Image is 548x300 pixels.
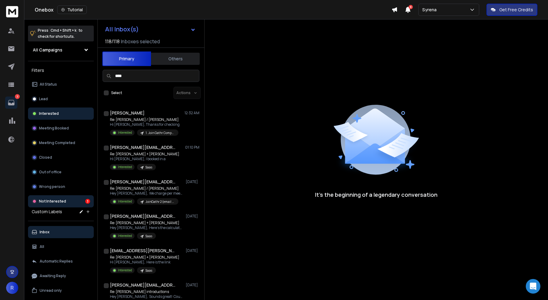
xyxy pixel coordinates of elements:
[5,97,17,109] a: 3
[40,259,73,264] p: Automatic Replies
[28,78,94,90] button: All Status
[118,234,132,238] p: Interested
[28,122,94,134] button: Meeting Booked
[526,279,540,294] div: Open Intercom Messenger
[39,111,59,116] p: Interested
[39,199,66,204] p: Not Interested
[110,260,179,265] p: Hi [PERSON_NAME], Here is the link
[28,241,94,253] button: All
[110,221,183,225] p: Re: [PERSON_NAME] + [PERSON_NAME]
[28,284,94,297] button: Unread only
[110,213,177,219] h1: [PERSON_NAME][EMAIL_ADDRESS][DOMAIN_NAME]
[146,268,152,273] p: Saas
[40,82,57,87] p: All Status
[110,122,180,127] p: Hi [PERSON_NAME], Thanks for checking
[28,195,94,207] button: Not Interested3
[186,214,199,219] p: [DATE]
[50,27,77,34] span: Cmd + Shift + k
[110,282,177,288] h1: [PERSON_NAME][EMAIL_ADDRESS][PERSON_NAME][DOMAIN_NAME]
[40,288,62,293] p: Unread only
[185,145,199,150] p: 01:10 PM
[28,151,94,164] button: Closed
[146,131,175,135] p: 1. Join Gathr Companies
[39,184,65,189] p: Wrong person
[186,248,199,253] p: [DATE]
[6,282,18,294] button: R
[39,97,48,101] p: Lead
[28,166,94,178] button: Out of office
[151,52,200,65] button: Others
[315,190,437,199] p: It’s the beginning of a legendary conversation
[110,294,183,299] p: Hey [PERSON_NAME], Sounds great! Could you please
[110,289,183,294] p: Re: [PERSON_NAME] introductions
[422,7,439,13] p: Syrena
[28,226,94,238] button: Inbox
[38,27,83,40] p: Press to check for shortcuts.
[146,234,152,238] p: Saas
[186,179,199,184] p: [DATE]
[57,5,87,14] button: Tutorial
[32,209,62,215] h3: Custom Labels
[40,274,66,278] p: Awaiting Reply
[146,165,152,170] p: Saas
[39,170,61,175] p: Out of office
[110,157,179,161] p: Hi [PERSON_NAME], I booked in a
[28,255,94,267] button: Automatic Replies
[110,186,183,191] p: Re: [PERSON_NAME] / [PERSON_NAME]
[28,44,94,56] button: All Campaigns
[118,268,132,273] p: Interested
[409,5,413,9] span: 8
[28,270,94,282] button: Awaiting Reply
[39,126,69,131] p: Meeting Booked
[487,4,537,16] button: Get Free Credits
[110,179,177,185] h1: [PERSON_NAME][EMAIL_ADDRESS][DOMAIN_NAME]
[111,90,122,95] label: Select
[40,230,50,235] p: Inbox
[110,144,177,150] h1: [PERSON_NAME][EMAIL_ADDRESS][PERSON_NAME]
[110,191,183,196] p: Hey [PERSON_NAME], We charge per meeting
[28,137,94,149] button: Meeting Completed
[110,225,183,230] p: Hey [PERSON_NAME], Here’s the calculator: [DOMAIN_NAME][URL]. Let
[499,7,533,13] p: Get Free Credits
[110,152,179,157] p: Re: [PERSON_NAME] + [PERSON_NAME]
[105,26,139,32] h1: All Inbox(s)
[102,51,151,66] button: Primary
[28,108,94,120] button: Interested
[33,47,62,53] h1: All Campaigns
[110,255,179,260] p: Re: [PERSON_NAME] + [PERSON_NAME]
[100,23,201,35] button: All Inbox(s)
[121,38,160,45] h3: Inboxes selected
[105,38,120,45] span: 118 / 118
[110,117,180,122] p: Re: [PERSON_NAME] / [PERSON_NAME]
[28,66,94,75] h3: Filters
[110,110,145,116] h1: [PERSON_NAME]
[40,244,44,249] p: All
[146,199,175,204] p: JoinGathr 2 (email 3/4)
[15,94,20,99] p: 3
[186,283,199,288] p: [DATE]
[110,248,177,254] h1: [EMAIL_ADDRESS][PERSON_NAME][DOMAIN_NAME]
[85,199,90,204] div: 3
[184,111,199,115] p: 12:32 AM
[28,181,94,193] button: Wrong person
[39,155,52,160] p: Closed
[118,130,132,135] p: Interested
[118,165,132,169] p: Interested
[39,140,75,145] p: Meeting Completed
[35,5,392,14] div: Onebox
[28,93,94,105] button: Lead
[118,199,132,204] p: Interested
